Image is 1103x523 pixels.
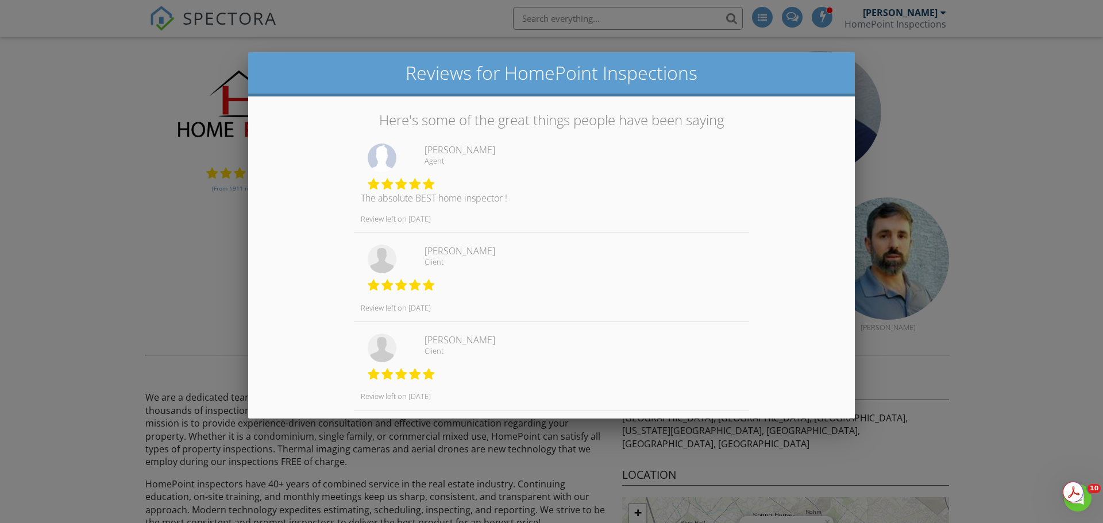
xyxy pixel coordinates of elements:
[425,257,742,266] div: Client
[425,245,742,257] div: [PERSON_NAME]
[354,303,749,312] div: Review left on [DATE]
[368,334,396,362] img: default-user-f0147aede5fd5fa78ca7ade42f37bd4542148d508eef1c3d3ea960f66861d68b.jpg
[354,392,749,401] div: Review left on [DATE]
[368,144,396,172] img: missingagentphoto.jpg
[257,61,846,84] h2: Reviews for HomePoint Inspections
[425,346,742,355] div: Client
[354,214,749,223] div: Review left on [DATE]
[425,156,742,165] div: Agent
[425,144,742,156] div: [PERSON_NAME]
[354,192,749,204] p: The absolute BEST home inspector !
[425,334,742,346] div: [PERSON_NAME]
[368,245,396,273] img: default-user-f0147aede5fd5fa78ca7ade42f37bd4542148d508eef1c3d3ea960f66861d68b.jpg
[262,110,841,130] p: Here's some of the great things people have been saying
